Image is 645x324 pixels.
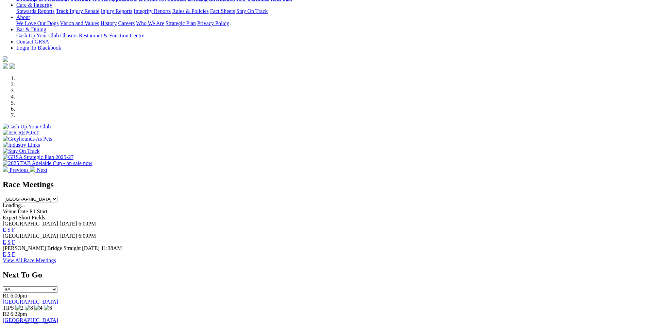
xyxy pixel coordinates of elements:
a: Track Injury Rebate [56,8,99,14]
span: R1 [3,293,9,299]
a: Fact Sheets [210,8,235,14]
a: E [3,251,6,257]
span: Venue [3,209,16,214]
span: Fields [32,215,45,220]
span: R2 [3,311,9,317]
span: 6:09PM [79,233,96,239]
a: S [7,227,11,233]
img: 6 [44,305,52,311]
a: S [7,239,11,245]
a: Contact GRSA [16,39,49,44]
a: Cash Up Your Club [16,33,59,38]
img: chevron-right-pager-white.svg [30,166,35,172]
a: Care & Integrity [16,2,52,8]
a: Next [30,167,47,173]
img: chevron-left-pager-white.svg [3,166,8,172]
a: F [12,227,15,233]
span: Date [18,209,28,214]
a: History [100,20,117,26]
a: Stewards Reports [16,8,54,14]
img: twitter.svg [10,63,15,69]
h2: Race Meetings [3,180,642,189]
a: View All Race Meetings [3,257,56,263]
span: Previous [10,167,29,173]
span: [DATE] [60,221,77,227]
a: [GEOGRAPHIC_DATA] [3,299,58,305]
a: Chasers Restaurant & Function Centre [60,33,144,38]
a: Login To Blackbook [16,45,61,51]
a: Previous [3,167,30,173]
span: [GEOGRAPHIC_DATA] [3,221,58,227]
img: Greyhounds As Pets [3,136,52,142]
img: Cash Up Your Club [3,124,51,130]
img: GRSA Strategic Plan 2025-27 [3,154,73,160]
span: [PERSON_NAME] Bridge Straight [3,245,81,251]
span: Short [19,215,31,220]
h2: Next To Go [3,270,642,280]
span: Next [37,167,47,173]
span: Loading... [3,202,25,208]
a: About [16,14,30,20]
img: 2025 TAB Adelaide Cup - on sale now [3,160,92,166]
span: [DATE] [82,245,100,251]
span: 6:00pm [11,293,27,299]
div: Care & Integrity [16,8,642,14]
img: 4 [34,305,43,311]
span: 11:38AM [101,245,122,251]
a: We Love Our Dogs [16,20,58,26]
a: Injury Reports [101,8,132,14]
span: Expert [3,215,17,220]
div: Bar & Dining [16,33,642,39]
img: 8 [25,305,33,311]
img: logo-grsa-white.png [3,56,8,62]
a: Stay On Track [236,8,268,14]
a: S [7,251,11,257]
img: Industry Links [3,142,40,148]
a: Who We Are [136,20,164,26]
a: E [3,227,6,233]
span: R1 Start [29,209,47,214]
img: Stay On Track [3,148,39,154]
span: [DATE] [60,233,77,239]
a: Privacy Policy [197,20,229,26]
span: [GEOGRAPHIC_DATA] [3,233,58,239]
a: Rules & Policies [172,8,209,14]
img: IER REPORT [3,130,39,136]
span: 6:22pm [11,311,27,317]
img: 2 [15,305,23,311]
a: Careers [118,20,135,26]
span: TIPS [3,305,14,311]
a: Strategic Plan [166,20,196,26]
a: Bar & Dining [16,26,46,32]
a: Integrity Reports [134,8,171,14]
a: E [3,239,6,245]
div: About [16,20,642,26]
a: F [12,251,15,257]
a: F [12,239,15,245]
img: facebook.svg [3,63,8,69]
span: 6:00PM [79,221,96,227]
a: [GEOGRAPHIC_DATA] [3,317,58,323]
a: Vision and Values [60,20,99,26]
